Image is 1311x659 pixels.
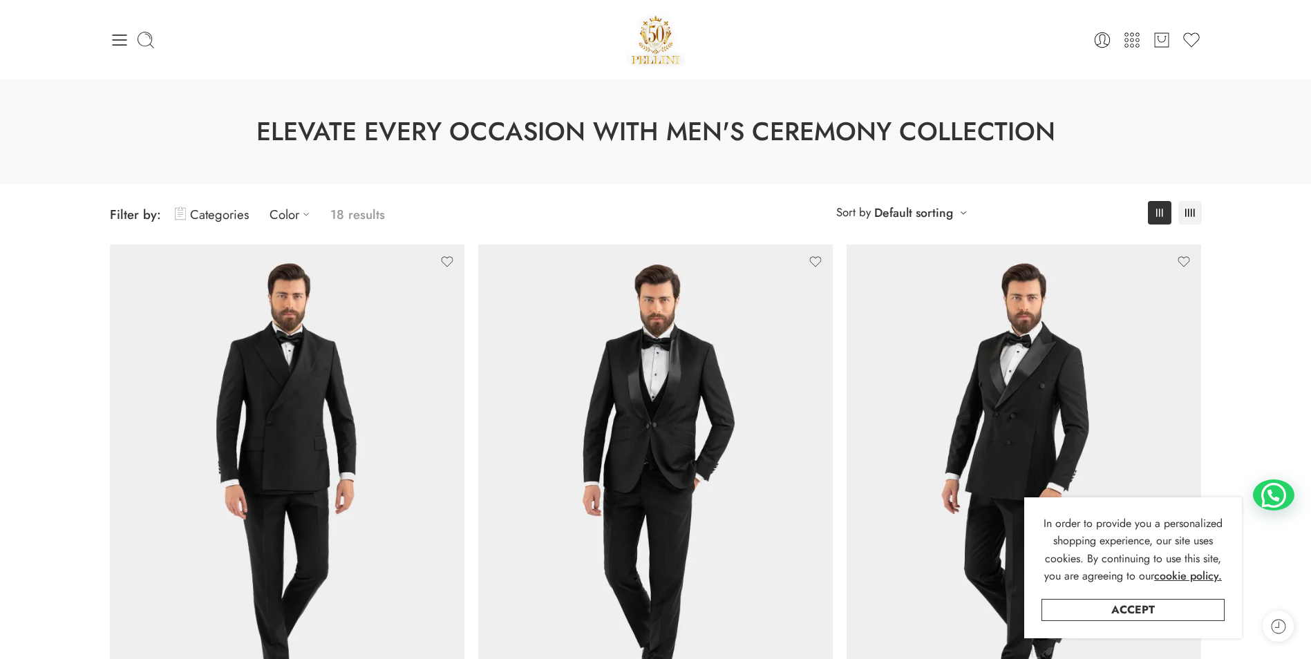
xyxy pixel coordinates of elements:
[175,198,249,231] a: Categories
[35,114,1276,150] h1: Elevate Every Occasion with Men's Ceremony Collection
[626,10,686,69] img: Pellini
[626,10,686,69] a: Pellini -
[330,198,385,231] p: 18 results
[1152,30,1171,50] a: Cart
[1182,30,1201,50] a: Wishlist
[1093,30,1112,50] a: Login / Register
[836,201,871,224] span: Sort by
[874,203,953,222] a: Default sorting
[270,198,317,231] a: Color
[1154,567,1222,585] a: cookie policy.
[1041,599,1225,621] a: Accept
[1044,515,1223,584] span: In order to provide you a personalized shopping experience, our site uses cookies. By continuing ...
[110,205,161,224] span: Filter by:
